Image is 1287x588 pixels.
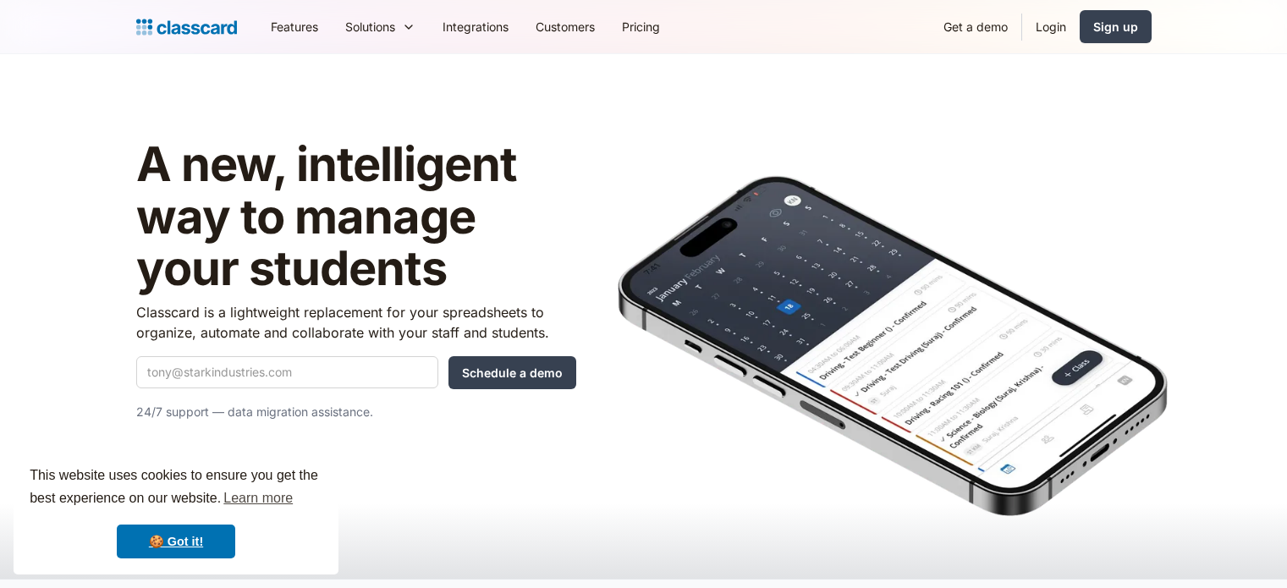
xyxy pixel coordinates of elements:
[30,465,322,511] span: This website uses cookies to ensure you get the best experience on our website.
[345,18,395,36] div: Solutions
[117,525,235,558] a: dismiss cookie message
[136,139,576,295] h1: A new, intelligent way to manage your students
[608,8,674,46] a: Pricing
[136,356,438,388] input: tony@starkindustries.com
[332,8,429,46] div: Solutions
[257,8,332,46] a: Features
[448,356,576,389] input: Schedule a demo
[1093,18,1138,36] div: Sign up
[136,402,576,422] p: 24/7 support — data migration assistance.
[1022,8,1080,46] a: Login
[221,486,295,511] a: learn more about cookies
[930,8,1021,46] a: Get a demo
[429,8,522,46] a: Integrations
[136,302,576,343] p: Classcard is a lightweight replacement for your spreadsheets to organize, automate and collaborat...
[522,8,608,46] a: Customers
[136,15,237,39] a: Logo
[136,356,576,389] form: Quick Demo Form
[1080,10,1152,43] a: Sign up
[14,449,338,574] div: cookieconsent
